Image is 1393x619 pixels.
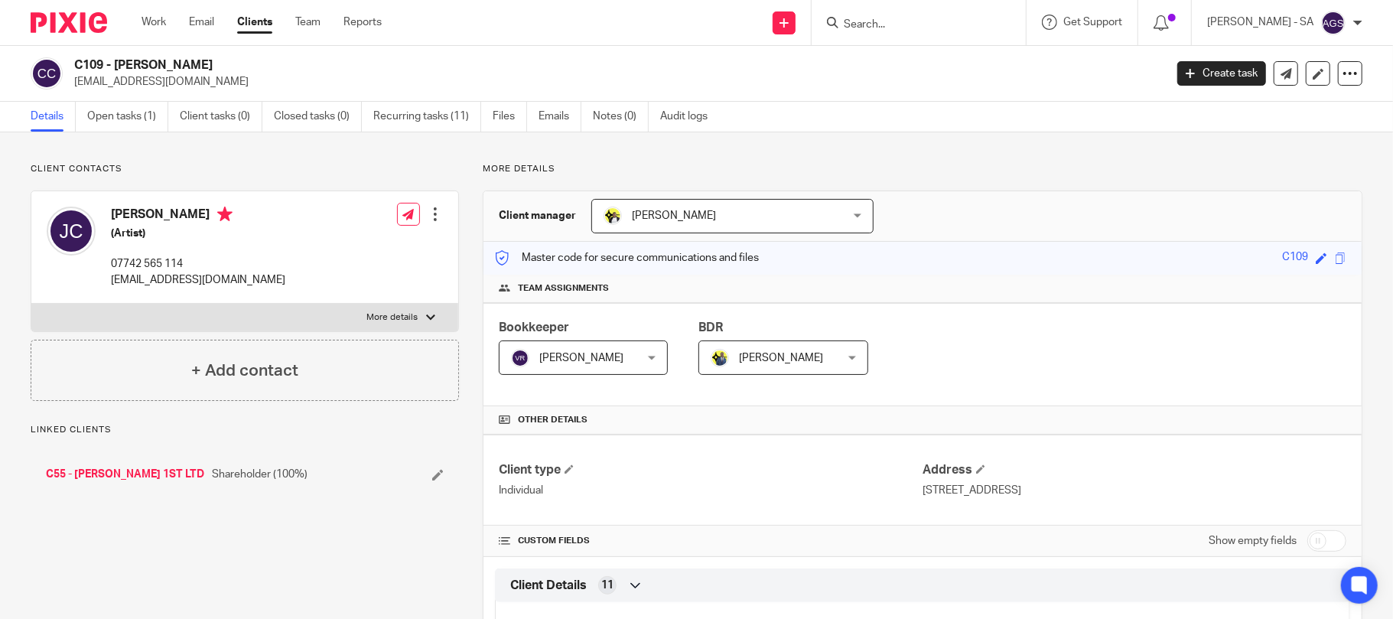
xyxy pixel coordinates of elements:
[111,272,285,288] p: [EMAIL_ADDRESS][DOMAIN_NAME]
[632,210,716,221] span: [PERSON_NAME]
[237,15,272,30] a: Clients
[111,226,285,241] h5: (Artist)
[47,207,96,256] img: svg%3E
[1209,533,1297,549] label: Show empty fields
[373,102,481,132] a: Recurring tasks (11)
[111,207,285,226] h4: [PERSON_NAME]
[74,57,939,73] h2: C109 - [PERSON_NAME]
[1207,15,1313,30] p: [PERSON_NAME] - SA
[499,535,923,547] h4: CUSTOM FIELDS
[593,102,649,132] a: Notes (0)
[1282,249,1308,267] div: C109
[31,102,76,132] a: Details
[217,207,233,222] i: Primary
[46,467,204,482] a: C55 - [PERSON_NAME] 1ST LTD
[499,483,923,498] p: Individual
[191,359,298,383] h4: + Add contact
[274,102,362,132] a: Closed tasks (0)
[499,208,576,223] h3: Client manager
[539,353,623,363] span: [PERSON_NAME]
[660,102,719,132] a: Audit logs
[87,102,168,132] a: Open tasks (1)
[180,102,262,132] a: Client tasks (0)
[601,578,614,593] span: 11
[499,321,569,334] span: Bookkeeper
[31,424,459,436] p: Linked clients
[1321,11,1346,35] img: svg%3E
[189,15,214,30] a: Email
[518,282,609,295] span: Team assignments
[739,353,823,363] span: [PERSON_NAME]
[698,321,723,334] span: BDR
[111,256,285,272] p: 07742 565 114
[343,15,382,30] a: Reports
[1063,17,1122,28] span: Get Support
[923,462,1346,478] h4: Address
[212,467,308,482] span: Shareholder (100%)
[1177,61,1266,86] a: Create task
[31,163,459,175] p: Client contacts
[518,414,587,426] span: Other details
[604,207,622,225] img: Carine-Starbridge.jpg
[367,311,418,324] p: More details
[31,57,63,90] img: svg%3E
[483,163,1362,175] p: More details
[495,250,759,266] p: Master code for secure communications and files
[499,462,923,478] h4: Client type
[493,102,527,132] a: Files
[539,102,581,132] a: Emails
[74,74,1154,90] p: [EMAIL_ADDRESS][DOMAIN_NAME]
[510,578,587,594] span: Client Details
[842,18,980,32] input: Search
[31,12,107,33] img: Pixie
[711,349,729,367] img: Dennis-Starbridge.jpg
[923,483,1346,498] p: [STREET_ADDRESS]
[511,349,529,367] img: svg%3E
[295,15,321,30] a: Team
[142,15,166,30] a: Work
